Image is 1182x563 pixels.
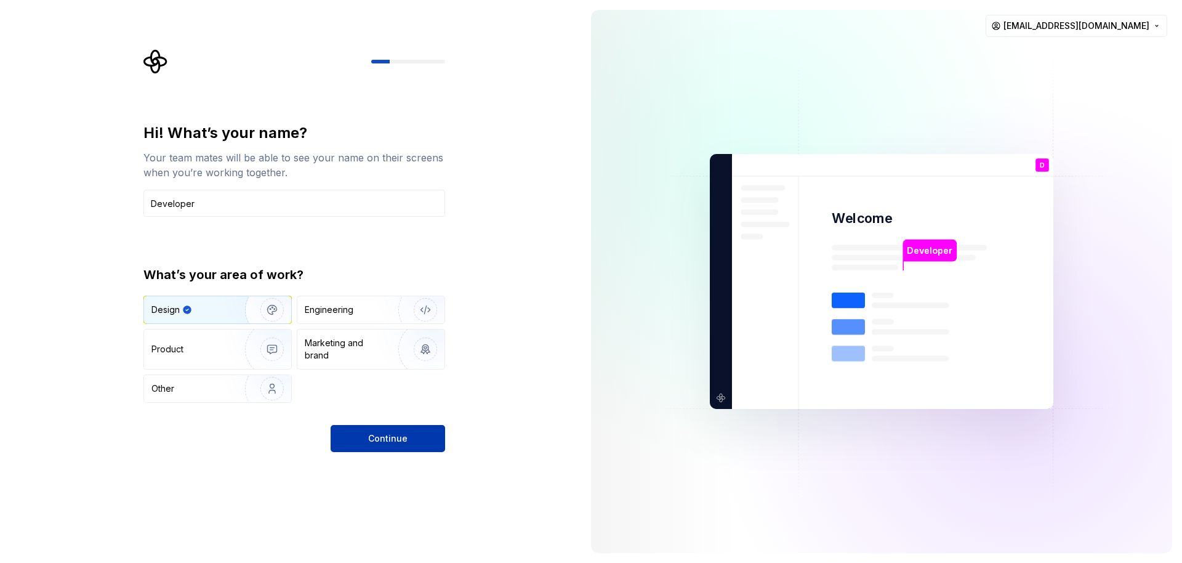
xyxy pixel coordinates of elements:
[832,209,892,227] p: Welcome
[151,343,183,355] div: Product
[143,49,168,74] svg: Supernova Logo
[143,123,445,143] div: Hi! What’s your name?
[368,432,408,445] span: Continue
[151,304,180,316] div: Design
[305,304,353,316] div: Engineering
[1040,162,1045,169] p: D
[151,383,174,395] div: Other
[143,150,445,180] div: Your team mates will be able to see your name on their screens when you’re working together.
[331,425,445,452] button: Continue
[1003,20,1149,32] span: [EMAIL_ADDRESS][DOMAIN_NAME]
[143,266,445,283] div: What’s your area of work?
[143,190,445,217] input: Han Solo
[305,337,388,362] div: Marketing and brand
[986,15,1167,37] button: [EMAIL_ADDRESS][DOMAIN_NAME]
[907,244,952,257] p: Developer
